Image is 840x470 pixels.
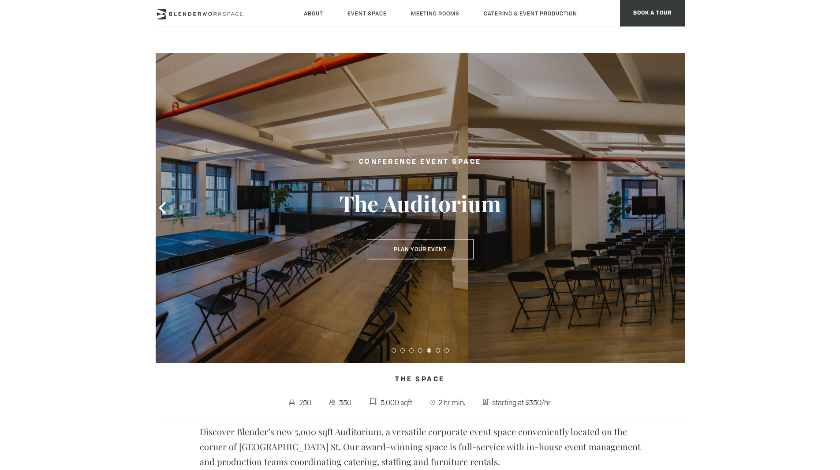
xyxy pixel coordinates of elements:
span: 2 hr min. [437,395,467,410]
h2: Conference Event Space [319,157,522,168]
p: Discover Blender’s new 5,000 sqft Auditorium, a versatile corporate event space conveniently loca... [200,424,641,469]
span: 350 [337,395,354,410]
span: starting at $350/hr [490,395,553,410]
h4: The Space [156,372,685,388]
iframe: Chat Widget [681,357,840,470]
span: 250 [298,395,314,410]
span: 5,000 sqft [378,395,414,410]
h3: The Auditorium [319,190,522,217]
button: Plan Your Event [367,239,474,259]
